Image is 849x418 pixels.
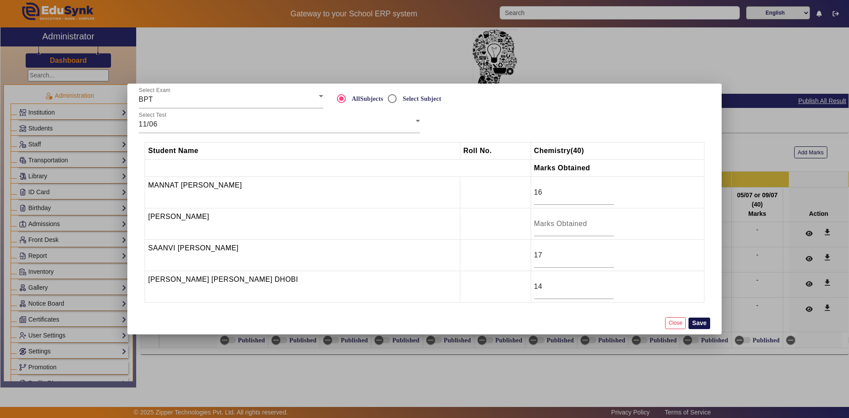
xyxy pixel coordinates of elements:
input: Marks Obtained [534,187,614,198]
th: Marks Obtained [531,160,704,177]
td: [PERSON_NAME] [145,208,460,240]
th: Student Name [145,142,460,160]
td: SAANVI [PERSON_NAME] [145,240,460,271]
label: AllSubjects [350,95,383,103]
th: Chemistry (40) [531,142,704,160]
th: Roll No. [460,142,531,160]
button: Close [665,317,686,329]
td: [PERSON_NAME] [PERSON_NAME] DHOBI [145,271,460,303]
label: Select Subject [401,95,441,103]
mat-label: Select Exam [139,88,170,93]
td: MANNAT [PERSON_NAME] [145,177,460,208]
span: BPT [139,96,153,103]
mat-label: Select Test [139,112,167,118]
input: Marks Obtained [534,250,614,261]
input: Marks Obtained [534,219,614,229]
button: Save [688,318,710,329]
input: Marks Obtained [534,281,614,292]
span: 11/06 [139,120,158,128]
